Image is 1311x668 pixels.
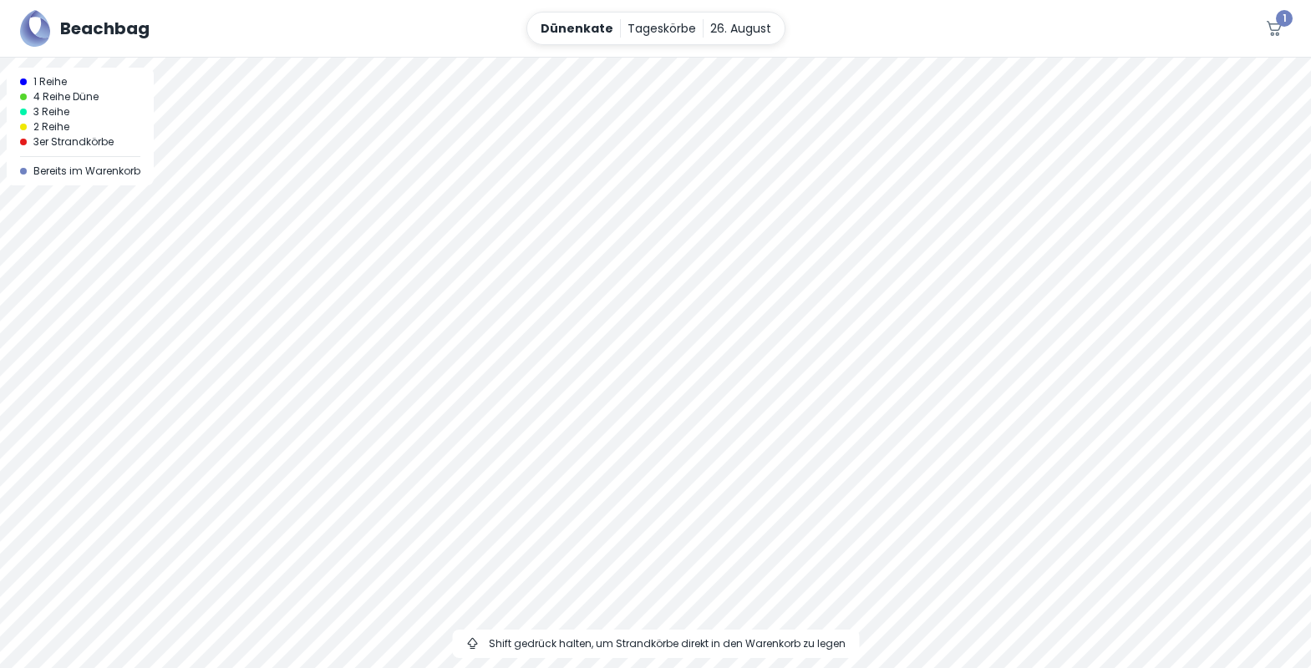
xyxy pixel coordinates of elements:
[33,89,99,104] span: 4 Reihe Düne
[33,164,140,179] span: Bereits im Warenkorb
[33,119,69,134] span: 2 Reihe
[1276,10,1293,27] span: 1
[33,74,67,89] span: 1 Reihe
[33,134,114,149] span: 3er Strandkörbe
[33,104,69,119] span: 3 Reihe
[628,19,696,38] p: Tageskörbe
[489,636,846,651] span: Shift gedrück halten, um Strandkörbe direkt in den Warenkorb zu legen
[710,19,771,38] p: 26. August
[20,10,50,47] img: Beachbag
[60,16,150,41] h5: Beachbag
[541,19,613,38] p: Dünenkate
[1258,12,1291,45] button: 1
